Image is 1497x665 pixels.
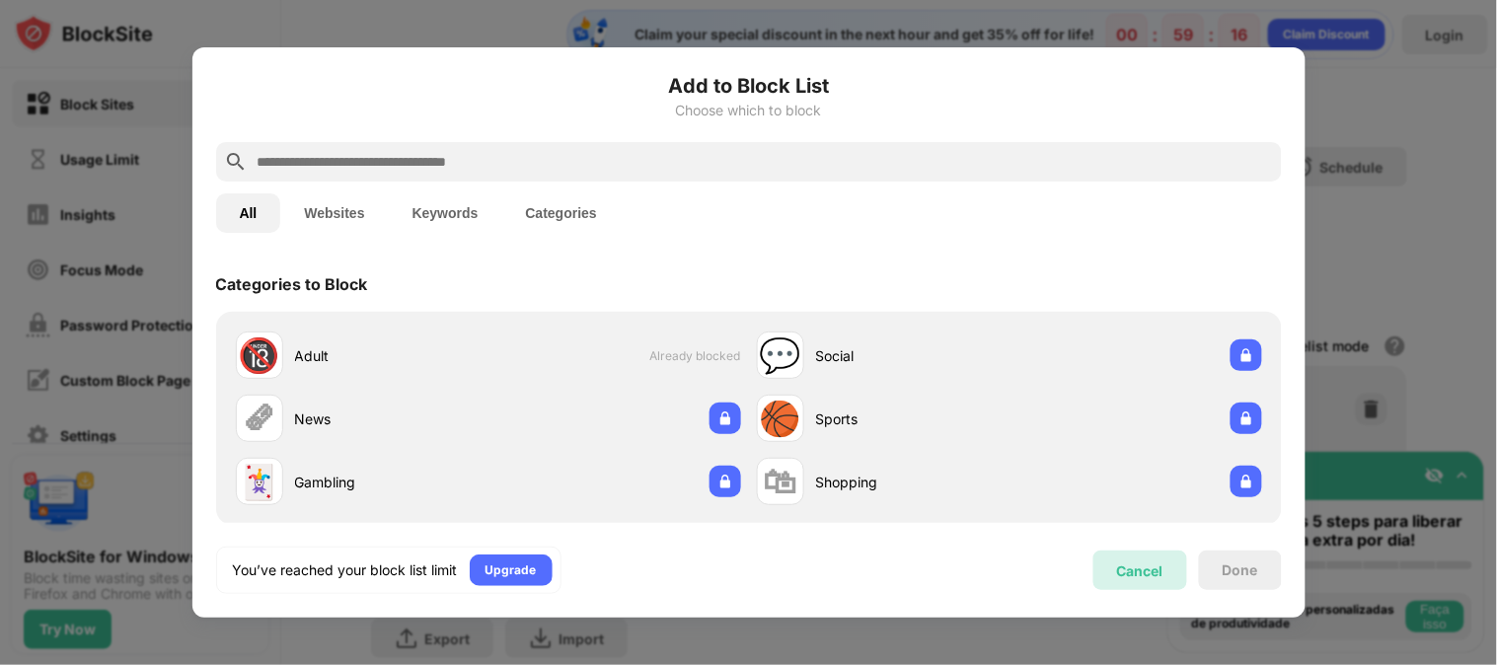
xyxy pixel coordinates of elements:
[216,274,368,294] div: Categories to Block
[295,345,488,366] div: Adult
[764,462,797,502] div: 🛍
[1117,562,1163,579] div: Cancel
[295,472,488,492] div: Gambling
[816,472,1010,492] div: Shopping
[816,345,1010,366] div: Social
[295,408,488,429] div: News
[239,462,280,502] div: 🃏
[239,335,280,376] div: 🔞
[502,193,621,233] button: Categories
[216,71,1282,101] h6: Add to Block List
[760,399,801,439] div: 🏀
[650,348,741,363] span: Already blocked
[243,399,276,439] div: 🗞
[280,193,388,233] button: Websites
[486,560,537,580] div: Upgrade
[816,408,1010,429] div: Sports
[760,335,801,376] div: 💬
[224,150,248,174] img: search.svg
[216,193,281,233] button: All
[389,193,502,233] button: Keywords
[216,103,1282,118] div: Choose which to block
[233,560,458,580] div: You’ve reached your block list limit
[1223,562,1258,578] div: Done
